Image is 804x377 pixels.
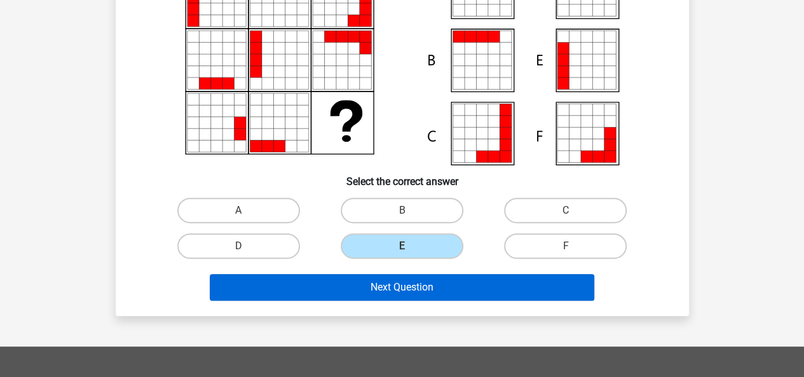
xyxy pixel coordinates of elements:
[177,198,300,223] label: A
[177,233,300,259] label: D
[210,274,594,301] button: Next Question
[504,198,627,223] label: C
[504,233,627,259] label: F
[341,233,463,259] label: E
[341,198,463,223] label: B
[136,165,669,188] h6: Select the correct answer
